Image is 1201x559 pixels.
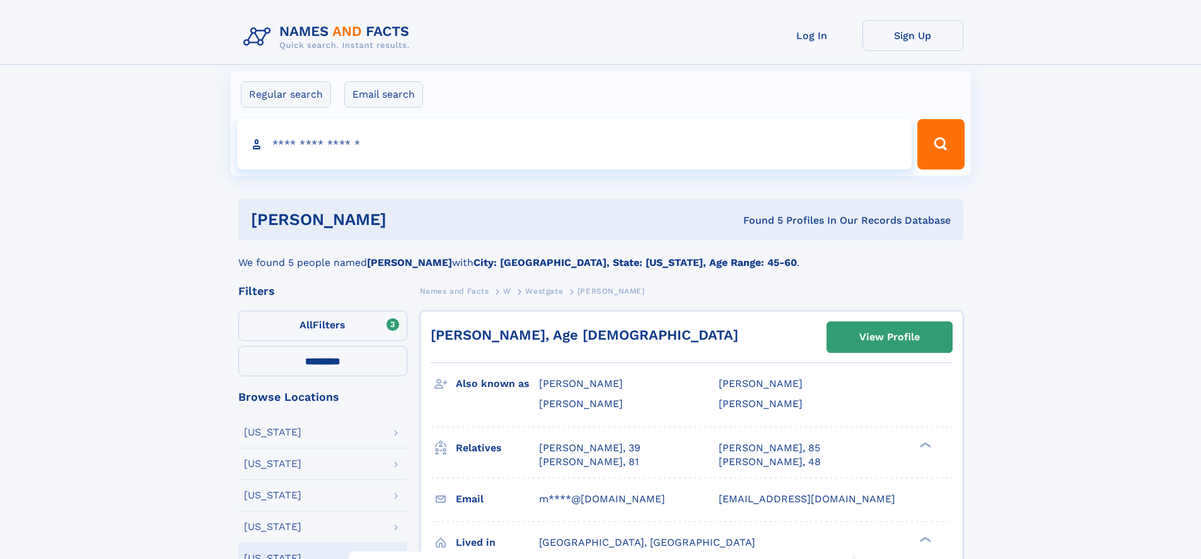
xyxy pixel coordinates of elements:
div: Browse Locations [238,391,407,403]
span: [GEOGRAPHIC_DATA], [GEOGRAPHIC_DATA] [539,536,755,548]
label: Email search [344,81,423,108]
a: [PERSON_NAME], Age [DEMOGRAPHIC_DATA] [431,327,738,343]
label: Filters [238,311,407,341]
span: [PERSON_NAME] [539,377,623,389]
a: Sign Up [862,20,963,51]
span: [EMAIL_ADDRESS][DOMAIN_NAME] [719,493,895,505]
h3: Relatives [456,437,539,459]
a: [PERSON_NAME], 39 [539,441,641,455]
a: [PERSON_NAME], 48 [719,455,821,469]
a: View Profile [827,322,952,352]
a: Names and Facts [420,283,489,299]
div: View Profile [859,323,920,352]
div: [US_STATE] [244,427,301,437]
span: W [503,287,511,296]
div: [US_STATE] [244,459,301,469]
div: ❯ [917,441,932,449]
button: Search Button [917,119,964,170]
label: Regular search [241,81,331,108]
b: [PERSON_NAME] [367,256,452,268]
span: [PERSON_NAME] [719,377,803,389]
a: W [503,283,511,299]
div: We found 5 people named with . [238,240,963,270]
h3: Lived in [456,532,539,553]
input: search input [237,119,912,170]
span: [PERSON_NAME] [719,398,803,410]
div: ❯ [917,535,932,543]
img: Logo Names and Facts [238,20,420,54]
div: Found 5 Profiles In Our Records Database [565,214,951,228]
h3: Also known as [456,373,539,395]
h3: Email [456,488,539,510]
div: [US_STATE] [244,490,301,500]
span: All [299,319,313,331]
a: [PERSON_NAME], 85 [719,441,820,455]
div: [US_STATE] [244,522,301,532]
a: [PERSON_NAME], 81 [539,455,639,469]
div: Filters [238,285,407,297]
span: [PERSON_NAME] [539,398,623,410]
a: Westgate [525,283,563,299]
span: Westgate [525,287,563,296]
span: [PERSON_NAME] [577,287,645,296]
h1: [PERSON_NAME] [251,212,565,228]
a: Log In [762,20,862,51]
b: City: [GEOGRAPHIC_DATA], State: [US_STATE], Age Range: 45-60 [473,256,797,268]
